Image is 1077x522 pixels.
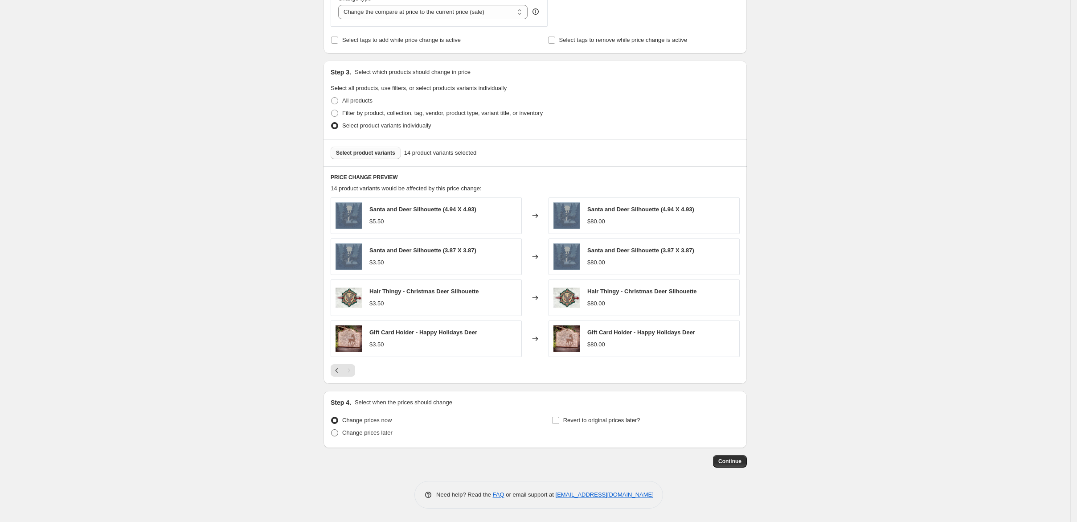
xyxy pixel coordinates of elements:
button: Continue [713,455,747,468]
p: Select when the prices should change [355,398,452,407]
span: or email support at [504,491,556,498]
span: Hair Thingy - Christmas Deer Silhouette [369,288,479,295]
span: Santa and Deer Silhouette (4.94 X 4.93) [587,206,694,213]
span: Select tags to remove while price change is active [559,37,688,43]
span: Gift Card Holder - Happy Holidays Deer [369,329,477,336]
div: $3.50 [369,299,384,308]
span: Gift Card Holder - Happy Holidays Deer [587,329,695,336]
span: Select all products, use filters, or select products variants individually [331,85,507,91]
span: Continue [718,458,741,465]
img: santa-and-deer-silhouette-10-02-x-282_80x.webp [553,202,580,229]
div: $3.50 [369,258,384,267]
img: gift-card-holder-happy-holidays-deer-572_80x.webp [336,325,362,352]
span: All products [342,97,373,104]
div: $3.50 [369,340,384,349]
span: Need help? Read the [436,491,493,498]
div: $80.00 [587,258,605,267]
span: Select product variants [336,149,395,156]
span: Santa and Deer Silhouette (3.87 X 3.87) [369,247,476,254]
img: santa-and-deer-silhouette-10-02-x-282_80x.webp [336,202,362,229]
div: $5.50 [369,217,384,226]
span: 14 product variants selected [404,148,477,157]
a: [EMAIL_ADDRESS][DOMAIN_NAME] [556,491,654,498]
span: Change prices later [342,429,393,436]
div: $80.00 [587,340,605,349]
h2: Step 3. [331,68,351,77]
nav: Pagination [331,364,355,377]
img: hair-thingy-christmas-deer-silhouette-460_80x.webp [336,284,362,311]
div: help [531,7,540,16]
span: Select tags to add while price change is active [342,37,461,43]
span: Santa and Deer Silhouette (4.94 X 4.93) [369,206,476,213]
div: $80.00 [587,217,605,226]
img: hair-thingy-christmas-deer-silhouette-460_80x.webp [553,284,580,311]
span: Santa and Deer Silhouette (3.87 X 3.87) [587,247,694,254]
div: $80.00 [587,299,605,308]
span: 14 product variants would be affected by this price change: [331,185,482,192]
h6: PRICE CHANGE PREVIEW [331,174,740,181]
img: gift-card-holder-happy-holidays-deer-572_80x.webp [553,325,580,352]
a: FAQ [493,491,504,498]
p: Select which products should change in price [355,68,471,77]
span: Change prices now [342,417,392,423]
h2: Step 4. [331,398,351,407]
span: Select product variants individually [342,122,431,129]
img: santa-and-deer-silhouette-10-02-x-282_80x.webp [336,243,362,270]
span: Filter by product, collection, tag, vendor, product type, variant title, or inventory [342,110,543,116]
button: Previous [331,364,343,377]
button: Select product variants [331,147,401,159]
img: santa-and-deer-silhouette-10-02-x-282_80x.webp [553,243,580,270]
span: Revert to original prices later? [563,417,640,423]
span: Hair Thingy - Christmas Deer Silhouette [587,288,697,295]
